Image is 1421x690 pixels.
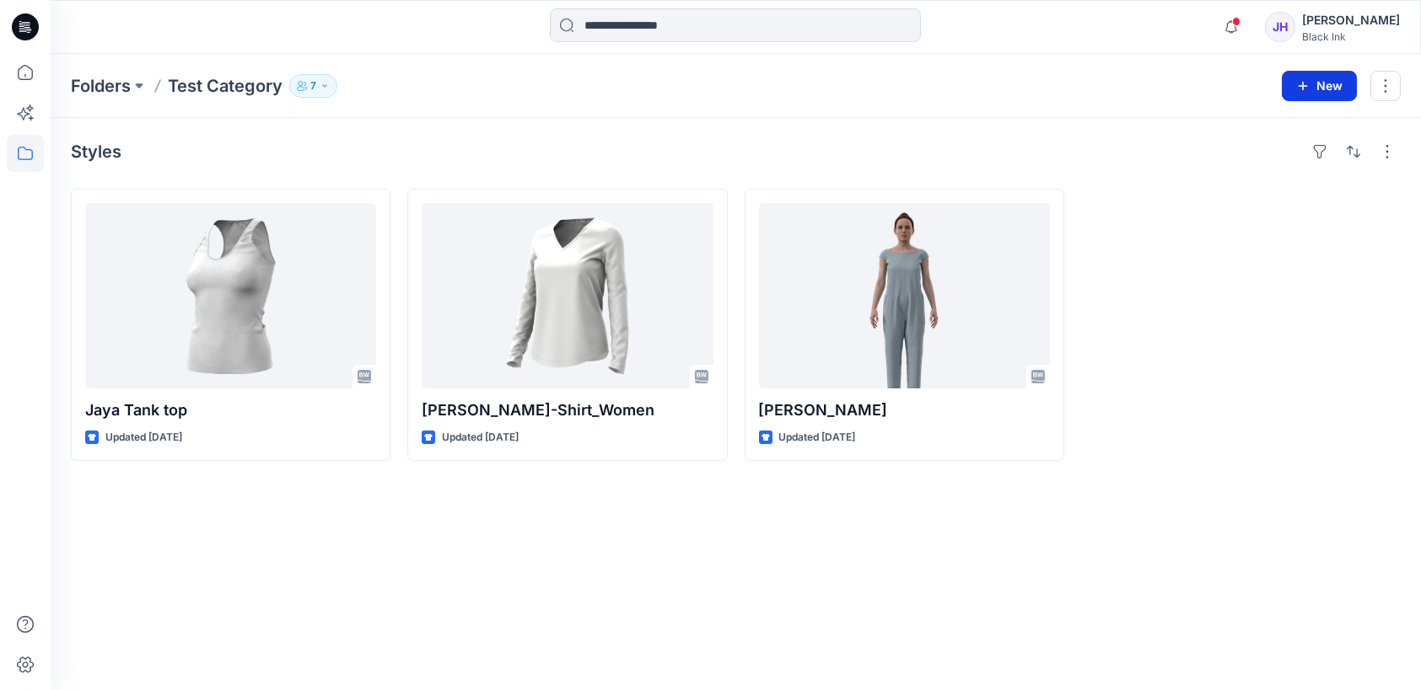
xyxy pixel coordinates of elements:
p: Jaya Tank top [85,398,376,422]
p: Test Category [168,74,283,98]
p: Updated [DATE] [779,429,856,447]
p: [PERSON_NAME]-Shirt_Women [422,398,713,422]
div: Black Ink [1302,30,1400,43]
a: Folders [71,74,131,98]
div: [PERSON_NAME] [1302,10,1400,30]
p: Updated [DATE] [442,429,519,447]
button: New [1282,71,1357,101]
a: Jaya Jumper [759,203,1050,388]
p: [PERSON_NAME] [759,398,1050,422]
div: JH [1265,12,1295,42]
a: Jaya T-Shirt_Women [422,203,713,388]
h4: Styles [71,142,121,162]
a: Jaya Tank top [85,203,376,388]
button: 7 [289,74,337,98]
p: 7 [310,77,316,95]
p: Updated [DATE] [105,429,182,447]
